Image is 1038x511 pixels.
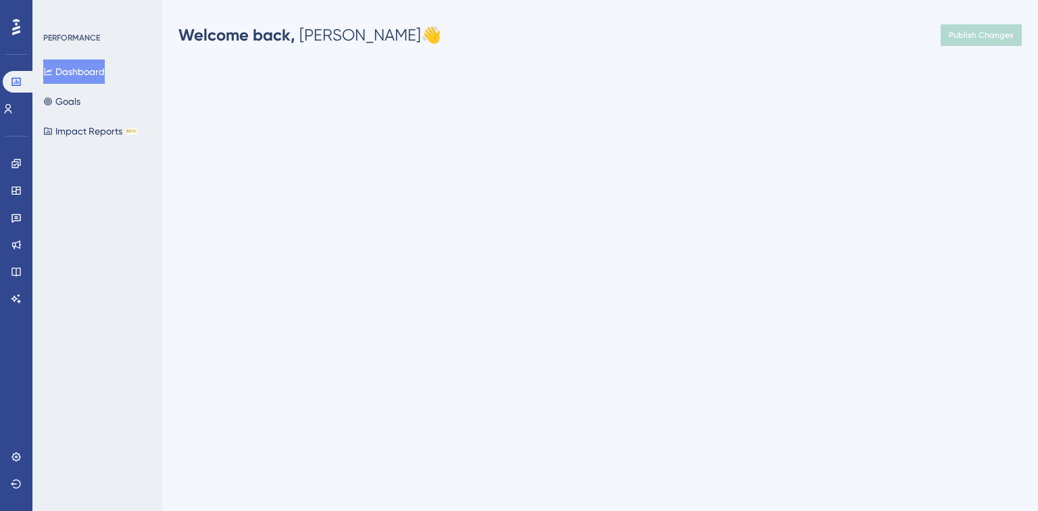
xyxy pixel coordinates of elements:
[949,30,1014,41] span: Publish Changes
[125,128,137,135] div: BETA
[178,25,295,45] span: Welcome back,
[178,24,441,46] div: [PERSON_NAME] 👋
[941,24,1022,46] button: Publish Changes
[43,59,105,84] button: Dashboard
[43,119,137,143] button: Impact ReportsBETA
[43,89,80,114] button: Goals
[43,32,100,43] div: PERFORMANCE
